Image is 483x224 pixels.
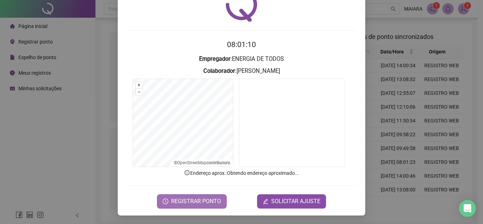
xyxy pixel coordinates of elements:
[177,160,206,165] a: OpenStreetMap
[199,56,231,62] strong: Empregador
[271,197,320,206] span: SOLICITAR AJUSTE
[227,40,256,49] time: 08:01:10
[174,160,231,165] li: © contributors.
[257,194,326,208] button: editSOLICITAR AJUSTE
[157,194,227,208] button: REGISTRAR PONTO
[136,82,142,88] button: +
[184,170,190,176] span: info-circle
[126,54,357,64] h3: : ENERGIA DE TODOS
[203,68,235,74] strong: Colaborador
[136,89,142,96] button: –
[163,199,168,204] span: clock-circle
[263,199,268,204] span: edit
[126,169,357,177] p: Endereço aprox. : Obtendo endereço aproximado...
[171,197,221,206] span: REGISTRAR PONTO
[459,200,476,217] div: Open Intercom Messenger
[126,67,357,76] h3: : [PERSON_NAME]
